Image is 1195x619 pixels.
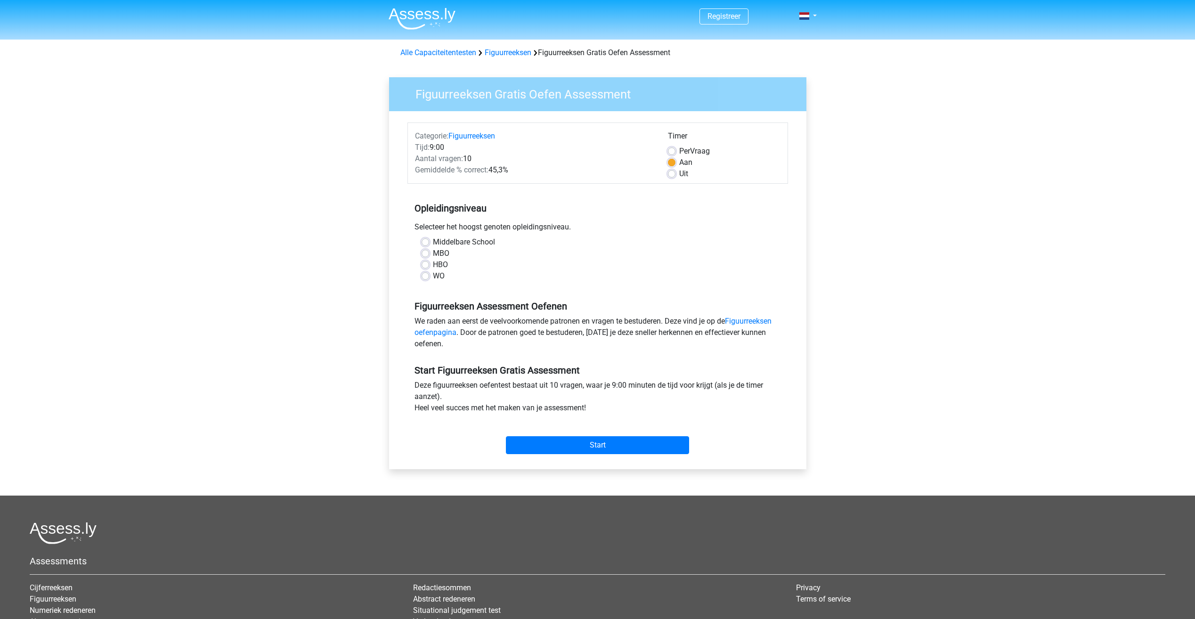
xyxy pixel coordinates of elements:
h5: Figuurreeksen Assessment Oefenen [415,301,781,312]
div: We raden aan eerst de veelvoorkomende patronen en vragen te bestuderen. Deze vind je op de . Door... [407,316,788,353]
a: Cijferreeksen [30,583,73,592]
h5: Assessments [30,555,1165,567]
span: Categorie: [415,131,448,140]
img: Assessly logo [30,522,97,544]
a: Figuurreeksen [485,48,531,57]
a: Redactiesommen [413,583,471,592]
label: Middelbare School [433,236,495,248]
div: 9:00 [408,142,661,153]
a: Registreer [707,12,740,21]
span: Per [679,147,690,155]
a: Alle Capaciteitentesten [400,48,476,57]
span: Tijd: [415,143,430,152]
label: Aan [679,157,692,168]
div: 45,3% [408,164,661,176]
a: Terms of service [796,595,851,603]
div: Deze figuurreeksen oefentest bestaat uit 10 vragen, waar je 9:00 minuten de tijd voor krijgt (als... [407,380,788,417]
a: Situational judgement test [413,606,501,615]
a: Figuurreeksen [30,595,76,603]
label: MBO [433,248,449,259]
div: Selecteer het hoogst genoten opleidingsniveau. [407,221,788,236]
div: Timer [668,130,780,146]
div: Figuurreeksen Gratis Oefen Assessment [397,47,799,58]
label: Uit [679,168,688,179]
input: Start [506,436,689,454]
label: WO [433,270,445,282]
a: Numeriek redeneren [30,606,96,615]
h5: Opleidingsniveau [415,199,781,218]
h3: Figuurreeksen Gratis Oefen Assessment [404,83,799,102]
span: Gemiddelde % correct: [415,165,488,174]
span: Aantal vragen: [415,154,463,163]
a: Figuurreeksen [448,131,495,140]
label: HBO [433,259,448,270]
a: Privacy [796,583,821,592]
img: Assessly [389,8,455,30]
div: 10 [408,153,661,164]
h5: Start Figuurreeksen Gratis Assessment [415,365,781,376]
a: Abstract redeneren [413,595,475,603]
label: Vraag [679,146,710,157]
